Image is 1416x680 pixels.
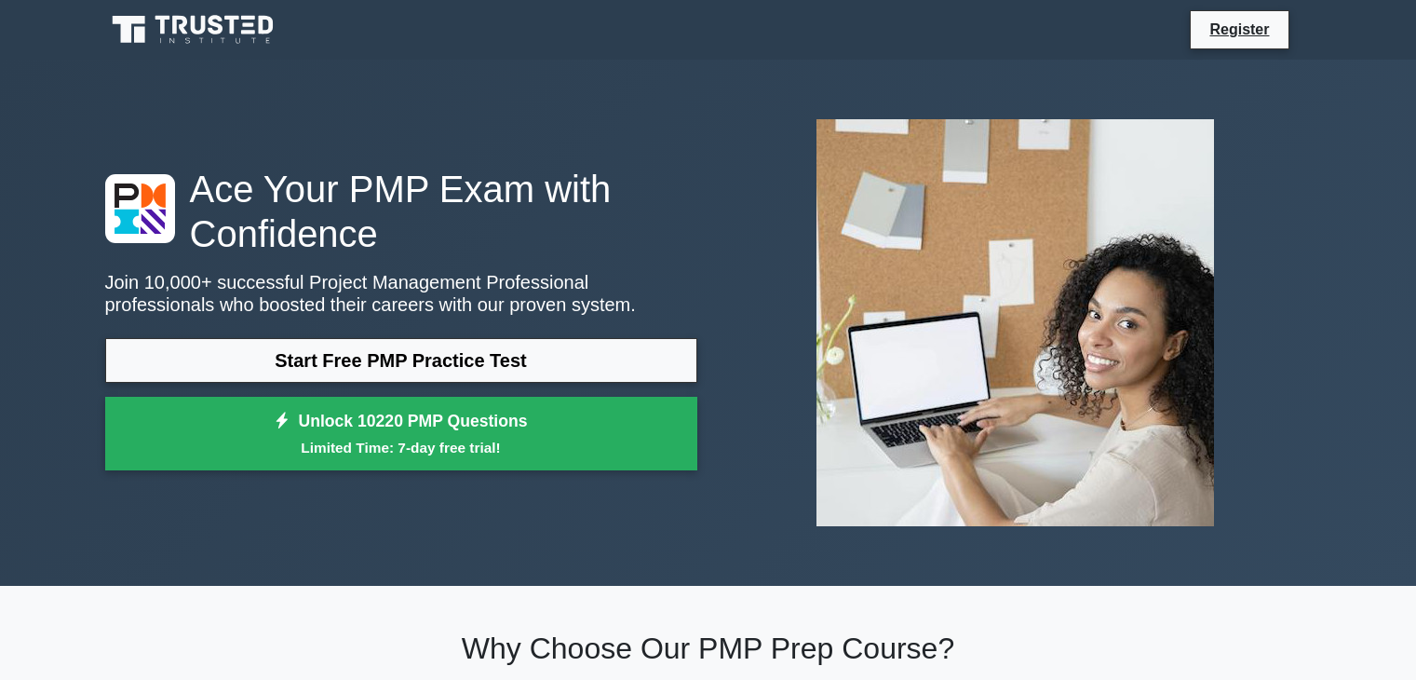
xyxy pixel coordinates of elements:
[105,338,697,383] a: Start Free PMP Practice Test
[105,167,697,256] h1: Ace Your PMP Exam with Confidence
[1198,18,1280,41] a: Register
[128,437,674,458] small: Limited Time: 7-day free trial!
[105,271,697,316] p: Join 10,000+ successful Project Management Professional professionals who boosted their careers w...
[105,631,1312,666] h2: Why Choose Our PMP Prep Course?
[105,397,697,471] a: Unlock 10220 PMP QuestionsLimited Time: 7-day free trial!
